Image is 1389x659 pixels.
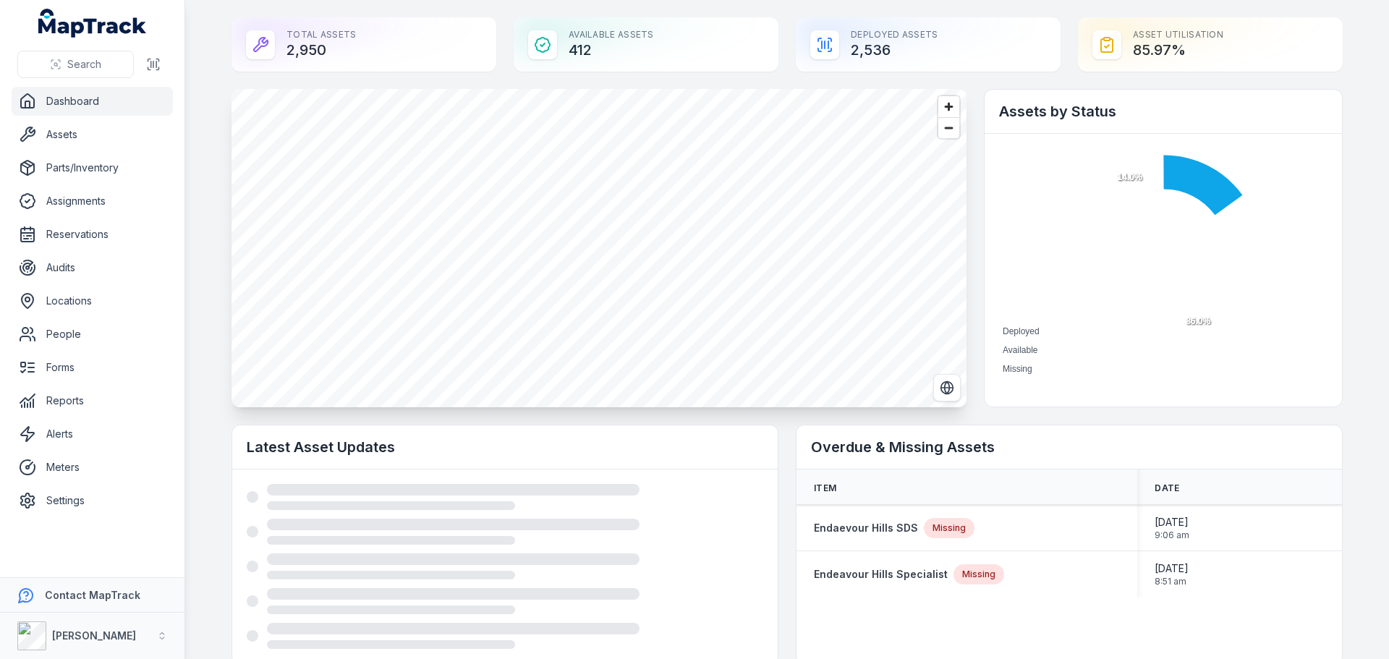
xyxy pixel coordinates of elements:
[814,567,948,582] a: Endeavour Hills Specialist
[1155,515,1189,541] time: 8/1/2025, 9:06:46 AM
[1003,326,1040,336] span: Deployed
[38,9,147,38] a: MapTrack
[12,386,173,415] a: Reports
[1155,561,1189,576] span: [DATE]
[12,286,173,315] a: Locations
[12,486,173,515] a: Settings
[1155,576,1189,587] span: 8:51 am
[12,87,173,116] a: Dashboard
[999,101,1328,122] h2: Assets by Status
[67,57,101,72] span: Search
[938,117,959,138] button: Zoom out
[811,437,1328,457] h2: Overdue & Missing Assets
[17,51,134,78] button: Search
[12,220,173,249] a: Reservations
[247,437,763,457] h2: Latest Asset Updates
[12,153,173,182] a: Parts/Inventory
[953,564,1004,584] div: Missing
[1003,345,1037,355] span: Available
[1003,364,1032,374] span: Missing
[1155,515,1189,530] span: [DATE]
[12,187,173,216] a: Assignments
[1155,561,1189,587] time: 8/1/2025, 8:51:18 AM
[12,320,173,349] a: People
[924,518,974,538] div: Missing
[814,521,918,535] a: Endaevour Hills SDS
[231,89,967,407] canvas: Map
[1155,530,1189,541] span: 9:06 am
[12,453,173,482] a: Meters
[938,96,959,117] button: Zoom in
[12,420,173,448] a: Alerts
[12,353,173,382] a: Forms
[933,374,961,401] button: Switch to Satellite View
[814,482,836,494] span: Item
[1155,482,1179,494] span: Date
[52,629,136,642] strong: [PERSON_NAME]
[12,120,173,149] a: Assets
[45,589,140,601] strong: Contact MapTrack
[12,253,173,282] a: Audits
